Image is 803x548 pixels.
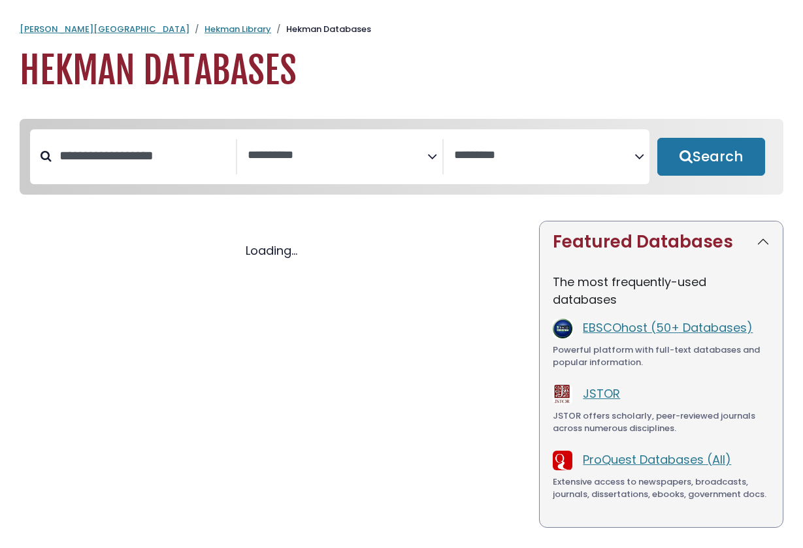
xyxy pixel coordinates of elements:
div: Extensive access to newspapers, broadcasts, journals, dissertations, ebooks, government docs. [553,475,770,501]
input: Search database by title or keyword [52,145,236,167]
a: EBSCOhost (50+ Databases) [583,319,753,336]
a: Hekman Library [205,23,271,35]
div: Powerful platform with full-text databases and popular information. [553,344,770,369]
p: The most frequently-used databases [553,273,770,308]
textarea: Search [454,149,634,163]
nav: Search filters [20,119,783,195]
h1: Hekman Databases [20,49,783,93]
a: [PERSON_NAME][GEOGRAPHIC_DATA] [20,23,189,35]
a: JSTOR [583,385,620,402]
textarea: Search [248,149,428,163]
button: Submit for Search Results [657,138,766,176]
li: Hekman Databases [271,23,371,36]
a: ProQuest Databases (All) [583,451,731,468]
nav: breadcrumb [20,23,783,36]
button: Featured Databases [540,221,783,263]
div: Loading... [20,242,523,259]
div: JSTOR offers scholarly, peer-reviewed journals across numerous disciplines. [553,410,770,435]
